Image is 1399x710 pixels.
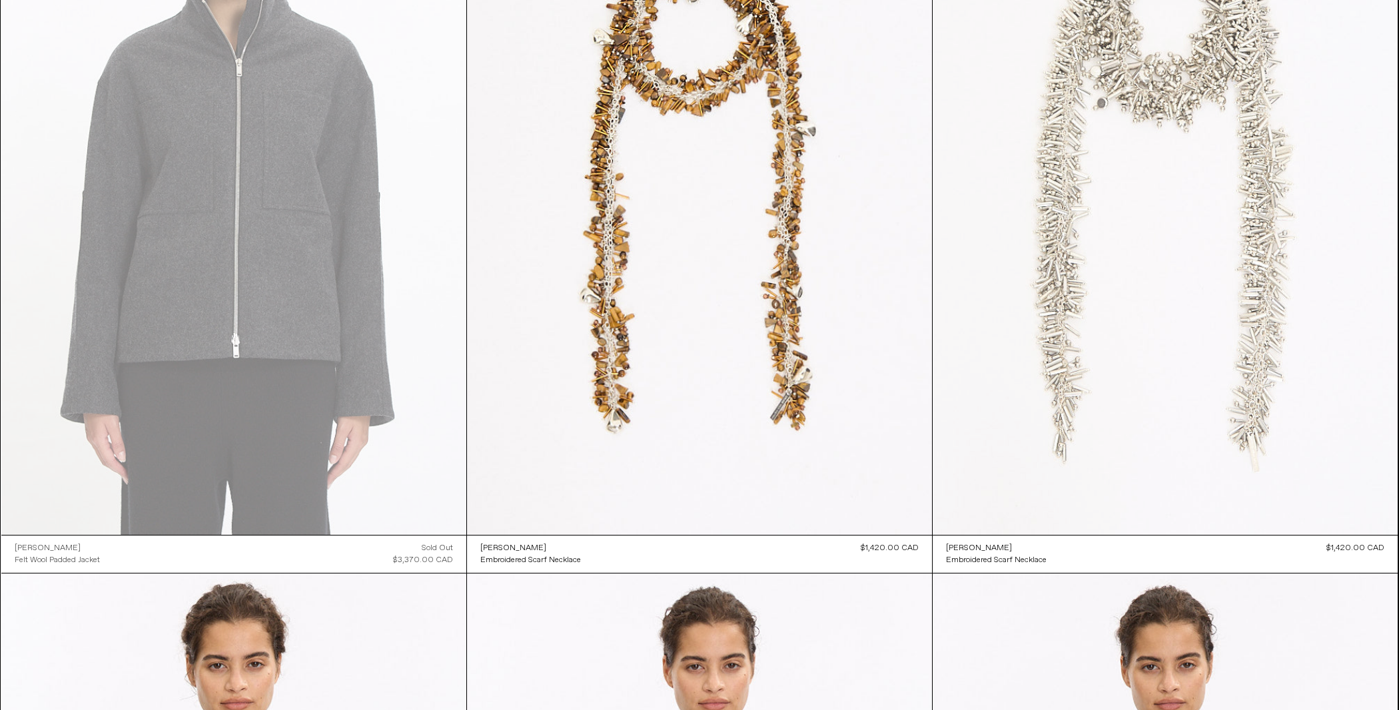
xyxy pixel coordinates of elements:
[480,554,581,566] a: Embroidered Scarf Necklace
[946,555,1047,566] div: Embroidered Scarf Necklace
[422,542,453,554] div: Sold out
[480,543,546,554] div: [PERSON_NAME]
[15,555,100,566] div: Felt Wool Padded Jacket
[393,554,453,566] div: $3,370.00 CAD
[946,542,1047,554] a: [PERSON_NAME]
[1326,542,1384,554] div: $1,420.00 CAD
[15,543,81,554] div: [PERSON_NAME]
[15,554,100,566] a: Felt Wool Padded Jacket
[480,542,581,554] a: [PERSON_NAME]
[15,542,100,554] a: [PERSON_NAME]
[946,543,1012,554] div: [PERSON_NAME]
[480,555,581,566] div: Embroidered Scarf Necklace
[946,554,1047,566] a: Embroidered Scarf Necklace
[861,542,919,554] div: $1,420.00 CAD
